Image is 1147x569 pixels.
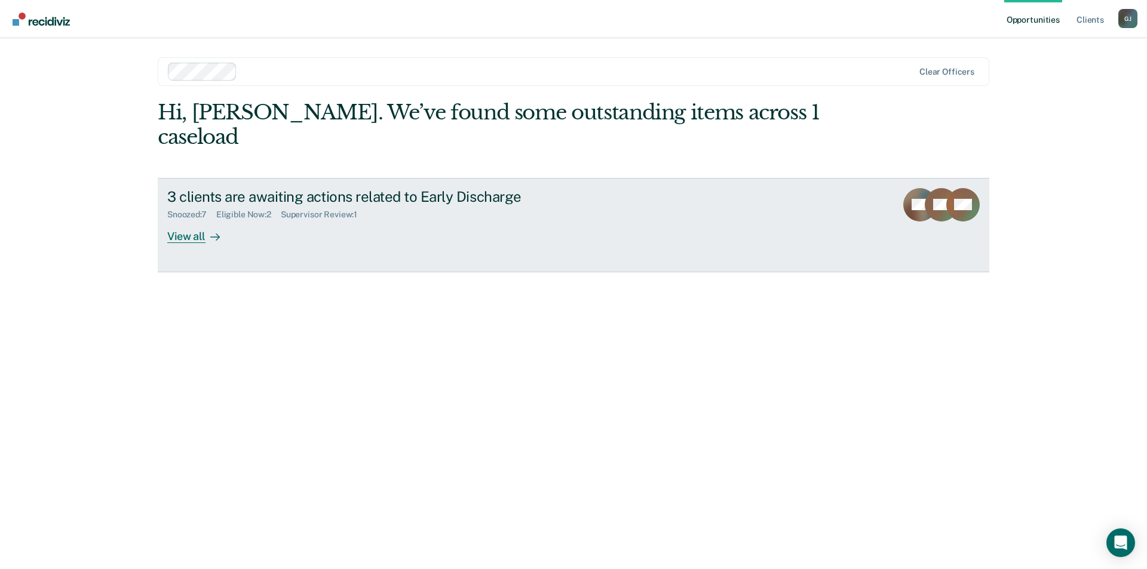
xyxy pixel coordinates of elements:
div: 3 clients are awaiting actions related to Early Discharge [167,188,587,205]
div: Eligible Now : 2 [216,210,281,220]
img: Recidiviz [13,13,70,26]
div: G J [1118,9,1137,28]
div: Supervisor Review : 1 [281,210,367,220]
div: Hi, [PERSON_NAME]. We’ve found some outstanding items across 1 caseload [158,100,823,149]
button: Profile dropdown button [1118,9,1137,28]
div: View all [167,220,234,243]
a: 3 clients are awaiting actions related to Early DischargeSnoozed:7Eligible Now:2Supervisor Review... [158,178,989,272]
div: Open Intercom Messenger [1106,528,1135,557]
div: Clear officers [919,67,974,77]
div: Snoozed : 7 [167,210,216,220]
